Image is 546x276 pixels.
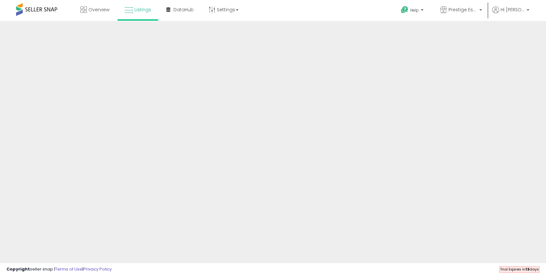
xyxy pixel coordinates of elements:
[401,6,409,14] i: Get Help
[134,6,151,13] span: Listings
[6,266,112,272] div: seller snap | |
[396,1,430,21] a: Help
[88,6,109,13] span: Overview
[525,267,530,272] b: 13
[410,7,419,13] span: Help
[500,267,539,272] span: Trial Expires in days
[449,6,477,13] span: Prestige Essentials ★
[173,6,194,13] span: DataHub
[6,266,30,272] strong: Copyright
[501,6,525,13] span: Hi [PERSON_NAME]
[55,266,82,272] a: Terms of Use
[83,266,112,272] a: Privacy Policy
[492,6,529,21] a: Hi [PERSON_NAME]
